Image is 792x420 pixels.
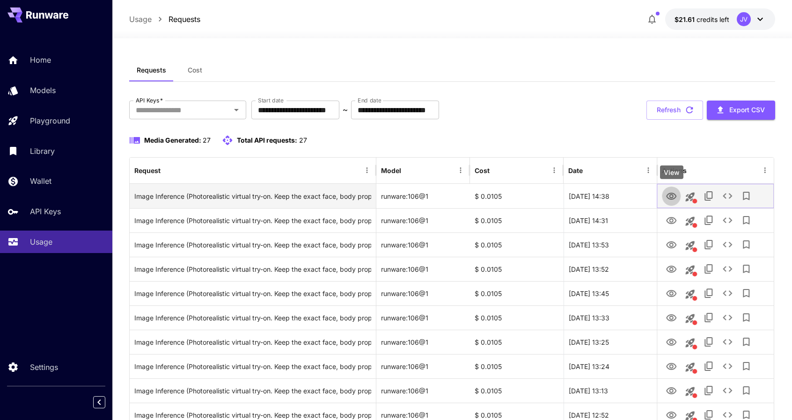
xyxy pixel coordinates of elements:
button: Sort [161,164,175,177]
button: Refresh [646,101,703,120]
button: Add to library [737,357,755,376]
button: Add to library [737,211,755,230]
div: $ 0.0105 [470,378,564,403]
div: runware:106@1 [376,232,470,257]
button: Add to library [737,308,755,327]
p: Requests [169,14,200,25]
button: See details [718,284,737,303]
button: This request includes a reference image. Clicking this will load all other parameters, but for pr... [681,261,699,279]
div: runware:106@1 [376,281,470,305]
p: Settings [30,362,58,373]
div: runware:106@1 [376,208,470,232]
button: See details [718,211,737,230]
button: View [662,259,681,278]
button: Menu [642,164,655,177]
div: Click to copy prompt [134,306,371,330]
button: Add to library [737,381,755,400]
button: Copy TaskUUID [699,308,718,327]
button: Sort [491,164,504,177]
button: See details [718,308,737,327]
div: 28 Sep, 2025 13:52 [564,257,657,281]
button: See details [718,187,737,205]
button: Copy TaskUUID [699,235,718,254]
button: This request includes a reference image. Clicking this will load all other parameters, but for pr... [681,382,699,401]
div: $ 0.0105 [470,208,564,232]
div: Click to copy prompt [134,330,371,354]
button: Copy TaskUUID [699,381,718,400]
div: View [660,166,683,179]
label: End date [358,96,381,104]
button: See details [718,235,737,254]
span: Cost [188,66,202,74]
button: Add to library [737,187,755,205]
button: See details [718,357,737,376]
p: Usage [30,236,52,247]
button: Copy TaskUUID [699,187,718,205]
div: Click to copy prompt [134,209,371,232]
div: $ 0.0105 [470,257,564,281]
button: View [662,381,681,400]
div: 28 Sep, 2025 13:24 [564,354,657,378]
div: $ 0.0105 [470,305,564,330]
button: Add to library [737,235,755,254]
button: View [662,283,681,303]
div: 28 Sep, 2025 13:13 [564,378,657,403]
span: $21.61 [675,15,697,23]
div: Date [568,167,583,174]
button: This request includes a reference image. Clicking this will load all other parameters, but for pr... [681,212,699,231]
button: This request includes a reference image. Clicking this will load all other parameters, but for pr... [681,236,699,255]
div: JV [737,12,751,26]
p: Home [30,54,51,65]
span: 27 [203,136,211,144]
button: Copy TaskUUID [699,333,718,351]
button: View [662,356,681,376]
label: API Keys [136,96,163,104]
a: Usage [129,14,152,25]
button: View [662,186,681,205]
span: Media Generated: [144,136,201,144]
button: Copy TaskUUID [699,357,718,376]
button: Copy TaskUUID [699,260,718,278]
button: View [662,235,681,254]
div: Model [381,167,401,174]
div: Click to copy prompt [134,355,371,378]
span: credits left [697,15,729,23]
p: ~ [343,104,348,116]
div: Click to copy prompt [134,257,371,281]
div: Click to copy prompt [134,379,371,403]
nav: breadcrumb [129,14,200,25]
div: 28 Sep, 2025 13:25 [564,330,657,354]
button: This request includes a reference image. Clicking this will load all other parameters, but for pr... [681,309,699,328]
span: Requests [137,66,166,74]
div: Click to copy prompt [134,233,371,257]
p: Library [30,145,55,157]
div: $ 0.0105 [470,184,564,208]
div: runware:106@1 [376,184,470,208]
div: Request [134,167,161,174]
div: runware:106@1 [376,305,470,330]
button: Copy TaskUUID [699,211,718,230]
button: This request includes a reference image. Clicking this will load all other parameters, but for pr... [681,333,699,352]
div: runware:106@1 [376,378,470,403]
button: This request includes a reference image. Clicking this will load all other parameters, but for pr... [681,285,699,304]
div: $21.6144 [675,14,729,24]
div: 28 Sep, 2025 13:53 [564,232,657,257]
div: Cost [475,167,490,174]
span: Total API requests: [237,136,297,144]
div: 28 Sep, 2025 14:31 [564,208,657,232]
button: View [662,210,681,230]
button: See details [718,260,737,278]
button: Menu [548,164,561,177]
button: Sort [402,164,415,177]
button: View [662,308,681,327]
div: Collapse sidebar [100,394,112,411]
div: runware:106@1 [376,257,470,281]
div: 28 Sep, 2025 13:33 [564,305,657,330]
div: runware:106@1 [376,330,470,354]
span: 27 [299,136,307,144]
button: Add to library [737,333,755,351]
p: API Keys [30,206,61,217]
button: Export CSV [707,101,775,120]
div: $ 0.0105 [470,330,564,354]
